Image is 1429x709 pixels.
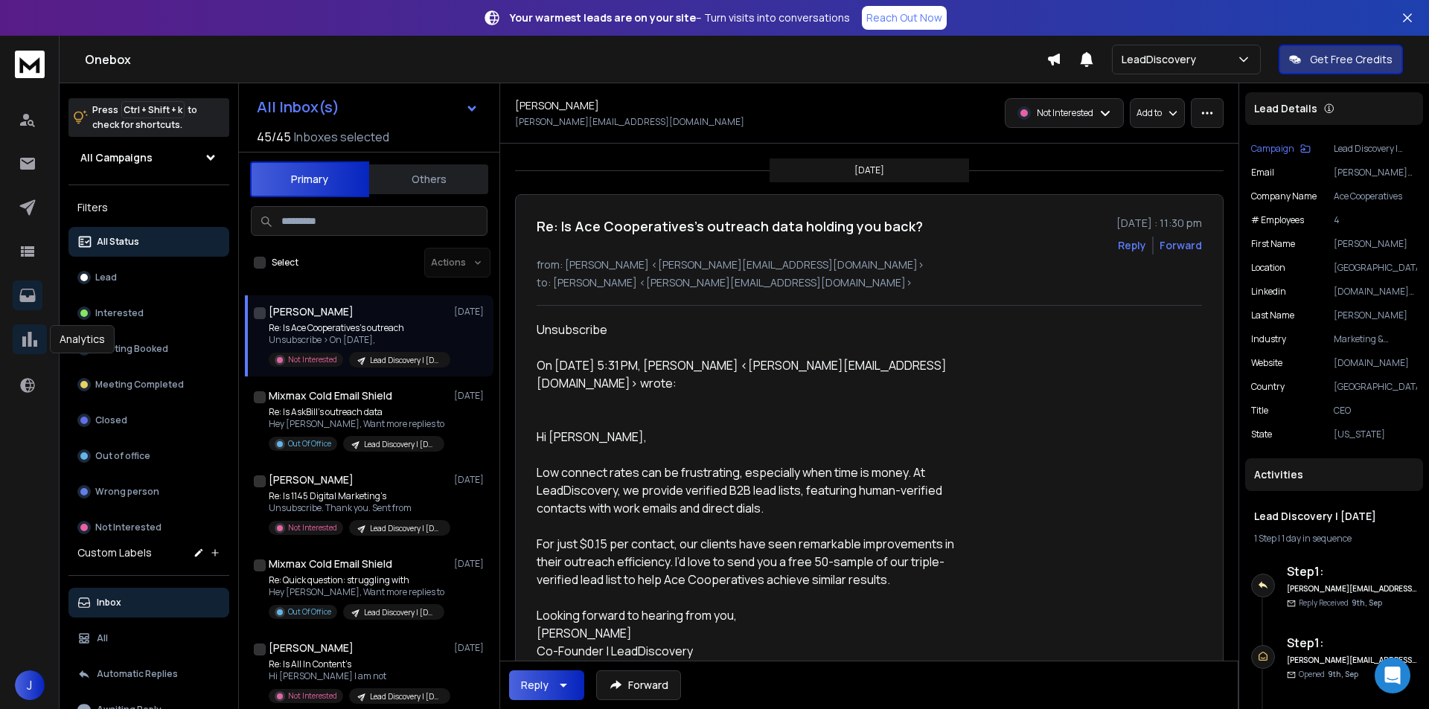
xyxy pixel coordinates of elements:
p: Hi [PERSON_NAME] I am not [269,670,447,682]
p: [GEOGRAPHIC_DATA] [1334,262,1417,274]
p: linkedin [1251,286,1286,298]
p: All Status [97,236,139,248]
p: Reply Received [1299,597,1382,609]
h6: [PERSON_NAME][EMAIL_ADDRESS][DOMAIN_NAME] [1287,655,1417,666]
span: 1 day in sequence [1282,532,1352,545]
span: 9th, Sep [1328,669,1358,679]
button: Not Interested [68,513,229,542]
p: Lead Details [1254,101,1317,116]
button: All [68,623,229,653]
p: Unsubscribe. Thank you. Sent from [269,502,447,514]
h6: Step 1 : [1287,562,1417,580]
span: 9th, Sep [1352,597,1382,608]
button: Meeting Completed [68,370,229,400]
button: Others [369,163,488,196]
p: Out Of Office [288,438,331,449]
button: Forward [596,670,681,700]
button: Get Free Credits [1279,45,1403,74]
p: Lead [95,272,117,283]
p: [DATE] [854,164,884,176]
button: Wrong person [68,477,229,507]
h3: Inboxes selected [294,128,389,146]
div: Looking forward to hearing from you, [537,606,971,624]
button: Meeting Booked [68,334,229,364]
h1: Re: Is Ace Cooperatives’s outreach data holding you back? [537,216,923,237]
p: Not Interested [288,522,337,533]
p: # Employees [1251,214,1304,226]
button: Interested [68,298,229,328]
button: Out of office [68,441,229,471]
p: [PERSON_NAME] [1334,309,1417,321]
img: logo [15,51,45,78]
p: Closed [95,414,127,426]
p: [DATE] [454,474,487,486]
p: [DOMAIN_NAME] [1334,357,1417,369]
p: [DATE] [454,642,487,654]
p: Email [1251,167,1274,179]
p: [PERSON_NAME][EMAIL_ADDRESS][DOMAIN_NAME] [1334,167,1417,179]
button: All Campaigns [68,143,229,173]
p: Meeting Completed [95,379,184,391]
h1: [PERSON_NAME] [269,304,354,319]
p: location [1251,262,1285,274]
button: Inbox [68,588,229,617]
button: Reply [509,670,584,700]
span: Ctrl + Shift + k [121,101,185,118]
h1: Lead Discovery | [DATE] [1254,509,1414,524]
button: Reply [1118,238,1146,253]
div: [PERSON_NAME] [537,624,971,642]
p: Lead Discovery | [DATE] [370,523,441,534]
p: Not Interested [1037,107,1093,119]
p: title [1251,405,1268,417]
p: – Turn visits into conversations [510,10,850,25]
p: [US_STATE] [1334,429,1417,440]
p: industry [1251,333,1286,345]
p: Not Interested [95,522,162,533]
p: Out Of Office [288,606,331,617]
h1: All Campaigns [80,150,153,165]
button: Lead [68,263,229,292]
div: Activities [1245,458,1423,491]
p: Unsubscribe > On [DATE], [269,334,447,346]
h1: [PERSON_NAME] [269,472,354,487]
p: Lead Discovery | [DATE] [370,355,441,366]
span: 45 / 45 [257,128,291,146]
h3: Custom Labels [77,545,152,560]
button: Automatic Replies [68,659,229,689]
p: Automatic Replies [97,668,178,680]
p: [DATE] [454,306,487,318]
p: Lead Discovery | [DATE] [364,439,435,450]
button: Campaign [1251,143,1311,155]
p: Country [1251,381,1285,393]
span: 1 Step [1254,532,1276,545]
button: J [15,670,45,700]
p: Last Name [1251,309,1294,321]
h1: [PERSON_NAME] [515,98,599,113]
strong: Your warmest leads are on your site [510,10,696,25]
label: Select [272,257,298,269]
p: Re: Quick question: struggling with [269,574,444,586]
p: Campaign [1251,143,1294,155]
button: Closed [68,405,229,435]
p: Opened [1299,669,1358,680]
p: to: [PERSON_NAME] <[PERSON_NAME][EMAIL_ADDRESS][DOMAIN_NAME]> [537,275,1202,290]
div: Hi [PERSON_NAME], [537,428,971,446]
p: CEO [1334,405,1417,417]
p: Hey [PERSON_NAME], Want more replies to [269,586,444,598]
h6: [PERSON_NAME][EMAIL_ADDRESS][DOMAIN_NAME] [1287,583,1417,594]
p: LeadDiscovery [1122,52,1202,67]
p: [PERSON_NAME][EMAIL_ADDRESS][DOMAIN_NAME] [515,116,744,128]
p: Hey [PERSON_NAME], Want more replies to [269,418,444,430]
p: [DATE] [454,558,487,570]
p: Wrong person [95,486,159,498]
p: Re: Is All In Content’s [269,658,447,670]
p: Re: Is Ace Cooperatives’s outreach [269,322,447,334]
div: | [1254,533,1414,545]
p: Lead Discovery | [DATE] [1334,143,1417,155]
p: [DATE] : 11:30 pm [1116,216,1202,231]
p: Inbox [97,597,121,609]
p: Lead Discovery | [DATE] [370,691,441,702]
p: Out of office [95,450,150,462]
button: All Inbox(s) [245,92,490,122]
